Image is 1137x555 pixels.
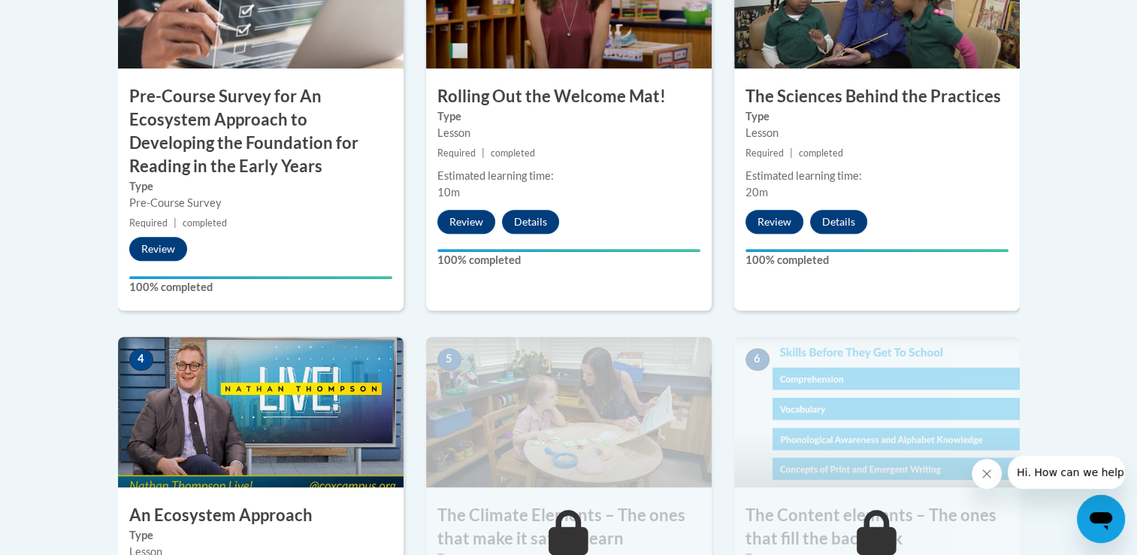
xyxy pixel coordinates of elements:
[129,217,168,229] span: Required
[437,252,700,268] label: 100% completed
[790,147,793,159] span: |
[174,217,177,229] span: |
[129,527,392,544] label: Type
[9,11,122,23] span: Hi. How can we help?
[1077,495,1125,543] iframe: Button to launch messaging window
[437,147,476,159] span: Required
[745,252,1008,268] label: 100% completed
[129,178,392,195] label: Type
[745,210,803,234] button: Review
[118,504,404,527] h3: An Ecosystem Approach
[437,210,495,234] button: Review
[745,348,770,371] span: 6
[437,249,700,252] div: Your progress
[734,504,1020,550] h3: The Content elements – The ones that fill the backpack
[437,108,700,125] label: Type
[482,147,485,159] span: |
[799,147,843,159] span: completed
[745,249,1008,252] div: Your progress
[129,237,187,261] button: Review
[734,85,1020,108] h3: The Sciences Behind the Practices
[426,337,712,487] img: Course Image
[118,337,404,487] img: Course Image
[1008,456,1125,489] iframe: Message from company
[426,85,712,108] h3: Rolling Out the Welcome Mat!
[437,186,460,199] span: 10m
[810,210,867,234] button: Details
[426,504,712,550] h3: The Climate Elements – The ones that make it safe to learn
[118,85,404,177] h3: Pre-Course Survey for An Ecosystem Approach to Developing the Foundation for Reading in the Early...
[129,195,392,211] div: Pre-Course Survey
[129,348,153,371] span: 4
[437,168,700,184] div: Estimated learning time:
[745,125,1008,141] div: Lesson
[129,276,392,279] div: Your progress
[745,108,1008,125] label: Type
[745,147,784,159] span: Required
[491,147,535,159] span: completed
[129,279,392,296] label: 100% completed
[437,125,700,141] div: Lesson
[745,168,1008,184] div: Estimated learning time:
[734,337,1020,487] img: Course Image
[437,348,461,371] span: 5
[183,217,227,229] span: completed
[972,459,1002,489] iframe: Close message
[745,186,768,199] span: 20m
[502,210,559,234] button: Details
